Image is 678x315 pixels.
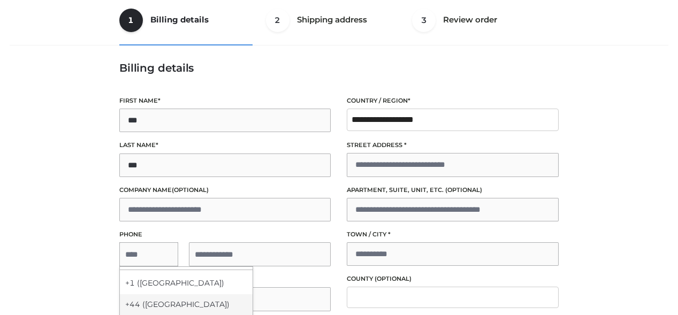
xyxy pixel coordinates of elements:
span: (optional) [445,186,482,194]
div: +1 ([GEOGRAPHIC_DATA]) [120,273,253,294]
label: Country / Region [347,96,559,106]
span: (optional) [172,186,209,194]
label: Apartment, suite, unit, etc. [347,185,559,195]
span: (optional) [375,275,412,282]
label: Company name [119,185,331,195]
label: Last name [119,140,331,150]
label: County [347,274,559,284]
label: Town / City [347,229,559,240]
h3: Billing details [119,62,559,74]
label: First name [119,96,331,106]
label: Phone [119,229,331,240]
label: Street address [347,140,559,150]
